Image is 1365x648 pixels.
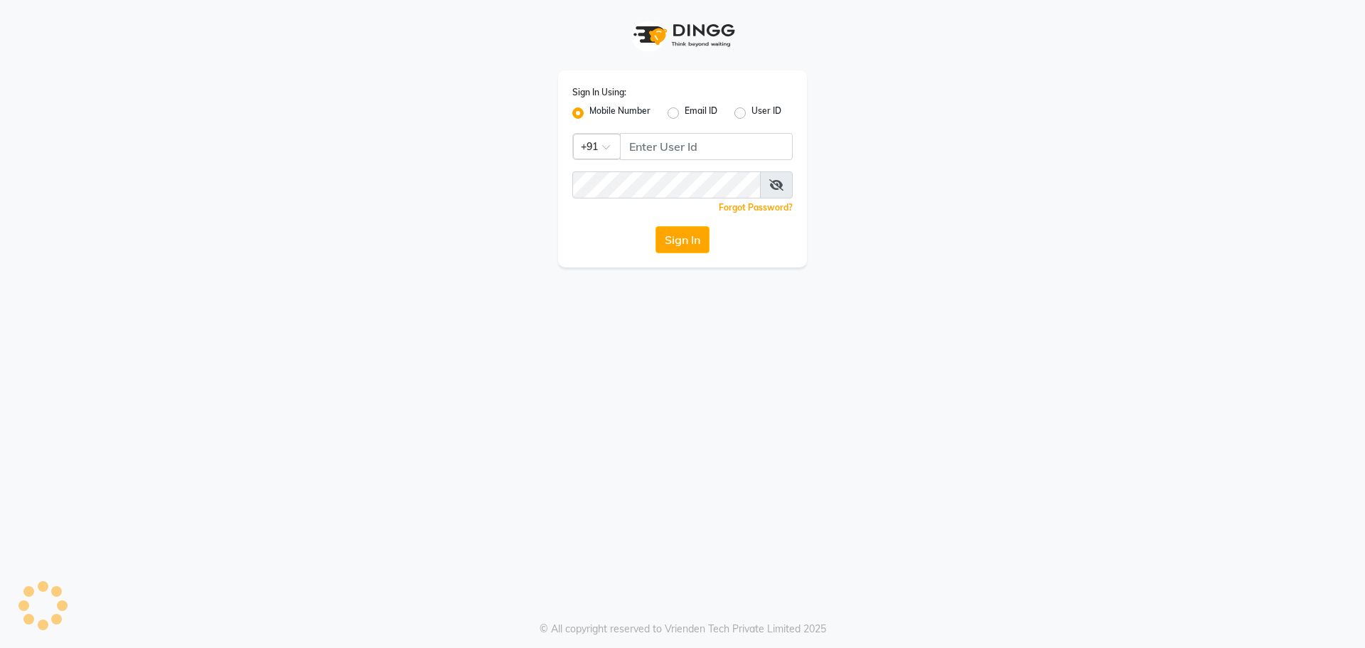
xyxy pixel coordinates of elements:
[719,202,793,213] a: Forgot Password?
[572,171,761,198] input: Username
[626,14,739,56] img: logo1.svg
[620,133,793,160] input: Username
[589,105,651,122] label: Mobile Number
[685,105,717,122] label: Email ID
[572,86,626,99] label: Sign In Using:
[751,105,781,122] label: User ID
[655,226,710,253] button: Sign In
